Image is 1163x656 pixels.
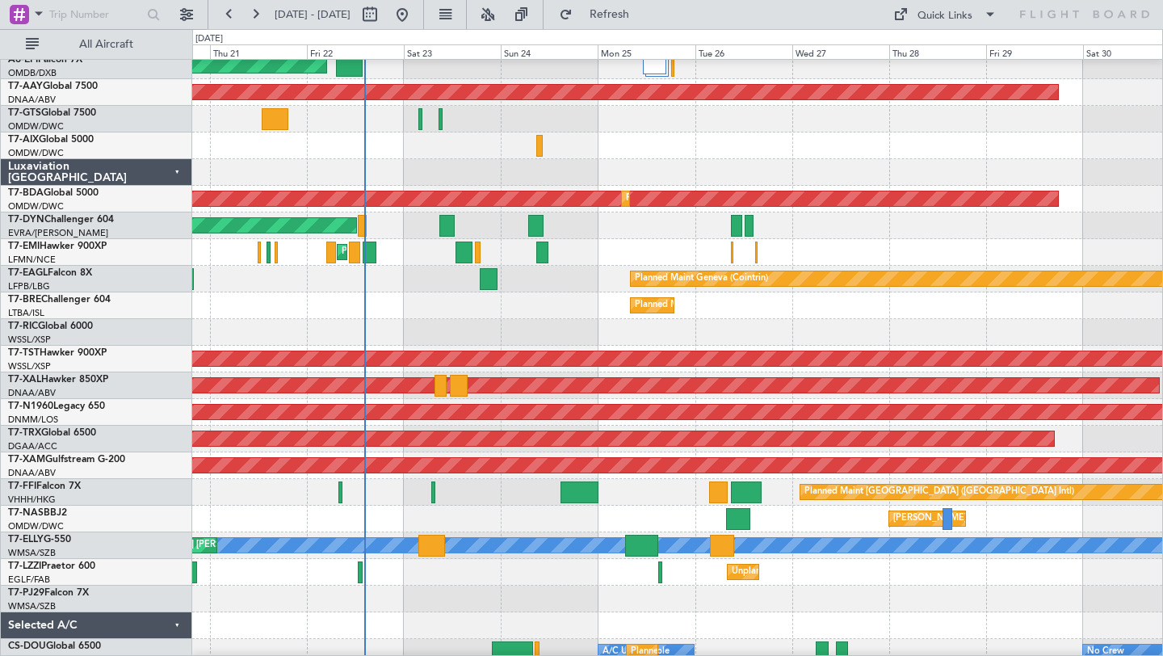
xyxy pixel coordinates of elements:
[8,600,56,612] a: WMSA/SZB
[195,32,223,46] div: [DATE]
[8,322,38,331] span: T7-RIC
[8,295,41,305] span: T7-BRE
[917,8,972,24] div: Quick Links
[8,67,57,79] a: OMDB/DXB
[8,200,64,212] a: OMDW/DWC
[8,348,40,358] span: T7-TST
[552,2,649,27] button: Refresh
[8,334,51,346] a: WSSL/XSP
[8,414,58,426] a: DNMM/LOS
[8,481,36,491] span: T7-FFI
[8,520,64,532] a: OMDW/DWC
[792,44,889,59] div: Wed 27
[8,108,96,118] a: T7-GTSGlobal 7500
[8,428,96,438] a: T7-TRXGlobal 6500
[986,44,1083,59] div: Fri 29
[732,560,997,584] div: Unplanned Maint [GEOGRAPHIC_DATA] ([GEOGRAPHIC_DATA])
[275,7,351,22] span: [DATE] - [DATE]
[18,32,175,57] button: All Aircraft
[8,535,71,545] a: T7-ELLYG-550
[8,481,81,491] a: T7-FFIFalcon 7X
[8,215,114,225] a: T7-DYNChallenger 604
[8,147,64,159] a: OMDW/DWC
[49,2,142,27] input: Trip Number
[885,2,1005,27] button: Quick Links
[8,588,89,598] a: T7-PJ29Falcon 7X
[8,82,43,91] span: T7-AAY
[695,44,792,59] div: Tue 26
[8,227,108,239] a: EVRA/[PERSON_NAME]
[42,39,170,50] span: All Aircraft
[8,242,107,251] a: T7-EMIHawker 900XP
[8,494,56,506] a: VHHH/HKG
[501,44,598,59] div: Sun 24
[8,188,44,198] span: T7-BDA
[893,507,1063,531] div: [PERSON_NAME] ([PERSON_NAME] Intl)
[8,574,50,586] a: EGLF/FAB
[8,375,108,385] a: T7-XALHawker 850XP
[342,240,477,264] div: Planned Maint [PERSON_NAME]
[8,455,45,465] span: T7-XAM
[8,254,56,266] a: LFMN/NCE
[598,44,695,59] div: Mon 25
[8,55,38,65] span: A6-EFI
[8,428,41,438] span: T7-TRX
[8,55,82,65] a: A6-EFIFalcon 7X
[8,94,56,106] a: DNAA/ABV
[8,295,111,305] a: T7-BREChallenger 604
[8,242,40,251] span: T7-EMI
[635,267,768,291] div: Planned Maint Geneva (Cointrin)
[8,641,101,651] a: CS-DOUGlobal 6500
[8,135,39,145] span: T7-AIX
[8,108,41,118] span: T7-GTS
[8,402,53,411] span: T7-N1960
[8,268,92,278] a: T7-EAGLFalcon 8X
[8,360,51,372] a: WSSL/XSP
[8,508,67,518] a: T7-NASBBJ2
[8,588,44,598] span: T7-PJ29
[8,120,64,132] a: OMDW/DWC
[8,402,105,411] a: T7-N1960Legacy 650
[8,375,41,385] span: T7-XAL
[576,9,644,20] span: Refresh
[8,82,98,91] a: T7-AAYGlobal 7500
[8,307,44,319] a: LTBA/ISL
[8,440,57,452] a: DGAA/ACC
[307,44,404,59] div: Fri 22
[8,268,48,278] span: T7-EAGL
[210,44,307,59] div: Thu 21
[626,187,785,211] div: Planned Maint Dubai (Al Maktoum Intl)
[8,280,50,292] a: LFPB/LBG
[8,641,46,651] span: CS-DOU
[635,293,829,317] div: Planned Maint Warsaw ([GEOGRAPHIC_DATA])
[8,188,99,198] a: T7-BDAGlobal 5000
[804,480,1074,504] div: Planned Maint [GEOGRAPHIC_DATA] ([GEOGRAPHIC_DATA] Intl)
[8,547,56,559] a: WMSA/SZB
[8,322,93,331] a: T7-RICGlobal 6000
[404,44,501,59] div: Sat 23
[8,348,107,358] a: T7-TSTHawker 900XP
[8,455,125,465] a: T7-XAMGulfstream G-200
[8,508,44,518] span: T7-NAS
[889,44,986,59] div: Thu 28
[8,535,44,545] span: T7-ELLY
[8,215,44,225] span: T7-DYN
[8,561,95,571] a: T7-LZZIPraetor 600
[8,561,41,571] span: T7-LZZI
[8,135,94,145] a: T7-AIXGlobal 5000
[8,387,56,399] a: DNAA/ABV
[8,467,56,479] a: DNAA/ABV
